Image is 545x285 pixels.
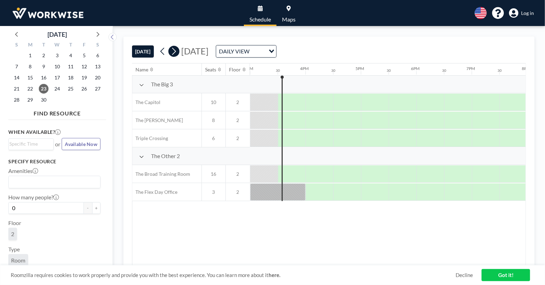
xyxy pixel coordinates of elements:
label: How many people? [8,194,59,201]
span: The [PERSON_NAME] [132,117,183,123]
span: Wednesday, September 3, 2025 [52,51,62,60]
span: Triple Crossing [132,135,168,141]
span: The Broad Training Room [132,171,191,177]
div: [DATE] [47,29,67,39]
span: Friday, September 5, 2025 [79,51,89,60]
span: Monday, September 1, 2025 [25,51,35,60]
a: Decline [456,272,473,278]
span: The Other 2 [151,153,180,159]
span: 6 [202,135,226,141]
span: Thursday, September 25, 2025 [66,84,76,94]
span: DAILY VIEW [218,47,251,56]
span: Monday, September 15, 2025 [25,73,35,83]
span: Tuesday, September 30, 2025 [39,95,49,105]
button: - [84,202,92,214]
span: [DATE] [181,46,209,56]
div: 7PM [467,66,475,71]
span: Friday, September 19, 2025 [79,73,89,83]
span: Maps [282,17,296,22]
div: Search for option [9,176,100,188]
div: 8PM [522,66,531,71]
span: 3 [202,189,226,195]
span: 2 [11,231,14,237]
div: W [51,41,64,50]
span: Sunday, September 21, 2025 [12,84,21,94]
span: The Flex Day Office [132,189,178,195]
span: Wednesday, September 24, 2025 [52,84,62,94]
a: Got it! [482,269,530,281]
span: 16 [202,171,226,177]
span: Sunday, September 28, 2025 [12,95,21,105]
span: Saturday, September 13, 2025 [93,62,103,71]
span: Tuesday, September 23, 2025 [39,84,49,94]
span: 2 [226,135,250,141]
div: 30 [332,68,336,73]
div: F [77,41,91,50]
a: here. [269,272,280,278]
span: Roomzilla requires cookies to work properly and provide you with the best experience. You can lea... [11,272,456,278]
label: Amenities [8,167,38,174]
span: Monday, September 29, 2025 [25,95,35,105]
span: Log in [521,10,534,16]
div: S [91,41,104,50]
img: organization-logo [11,6,85,20]
div: 30 [276,68,280,73]
span: Friday, September 12, 2025 [79,62,89,71]
span: 10 [202,99,226,105]
div: 6PM [411,66,420,71]
div: S [10,41,24,50]
div: Floor [229,67,241,73]
span: Wednesday, September 17, 2025 [52,73,62,83]
span: 8 [202,117,226,123]
span: Thursday, September 11, 2025 [66,62,76,71]
div: Search for option [9,139,53,149]
span: Tuesday, September 2, 2025 [39,51,49,60]
a: Log in [509,8,534,18]
input: Search for option [9,178,96,187]
input: Search for option [9,140,50,148]
span: Friday, September 26, 2025 [79,84,89,94]
button: [DATE] [132,45,154,58]
div: M [24,41,37,50]
span: Schedule [249,17,271,22]
label: Type [8,246,20,253]
span: Thursday, September 18, 2025 [66,73,76,83]
span: Saturday, September 27, 2025 [93,84,103,94]
span: Monday, September 22, 2025 [25,84,35,94]
label: Floor [8,219,21,226]
div: T [37,41,51,50]
span: Monday, September 8, 2025 [25,62,35,71]
span: 2 [226,171,250,177]
div: T [64,41,77,50]
span: Wednesday, September 10, 2025 [52,62,62,71]
span: Room [11,257,25,264]
div: Search for option [216,45,276,57]
span: 2 [226,189,250,195]
button: Available Now [62,138,100,150]
span: Saturday, September 20, 2025 [93,73,103,83]
span: Available Now [65,141,97,147]
span: Sunday, September 7, 2025 [12,62,21,71]
div: Seats [205,67,217,73]
button: + [92,202,100,214]
div: 5PM [356,66,364,71]
div: 4PM [300,66,309,71]
span: Tuesday, September 9, 2025 [39,62,49,71]
span: The Big 3 [151,81,173,88]
span: 2 [226,117,250,123]
div: 30 [442,68,447,73]
span: Thursday, September 4, 2025 [66,51,76,60]
div: 30 [498,68,502,73]
span: Tuesday, September 16, 2025 [39,73,49,83]
input: Search for option [252,47,265,56]
div: Name [136,67,149,73]
h3: Specify resource [8,158,100,165]
span: Saturday, September 6, 2025 [93,51,103,60]
h4: FIND RESOURCE [8,107,106,117]
div: 30 [387,68,391,73]
span: or [55,141,60,148]
span: The Capitol [132,99,161,105]
span: Sunday, September 14, 2025 [12,73,21,83]
span: 2 [226,99,250,105]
